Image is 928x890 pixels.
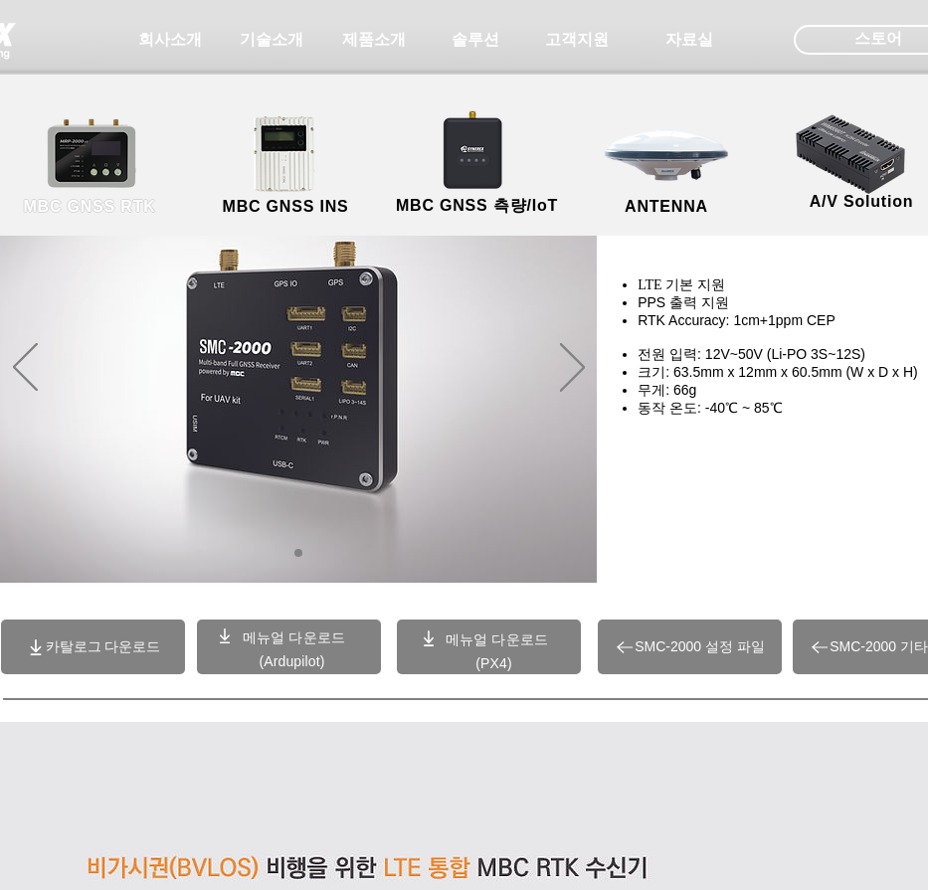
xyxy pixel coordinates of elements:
a: MBC GNSS 측량/IoT [380,114,574,219]
span: 전원 입력: 12V~50V (Li-PO 3S~12S) [638,346,865,362]
img: MGI2000_front-removebg-preview (1).png [227,110,349,197]
span: 자료실 [665,30,713,51]
span: 크기: 63.5mm x 12mm x 60.5mm (W x D x H) [638,364,918,380]
a: 01 [294,549,302,557]
button: 이전 [13,343,38,395]
a: 제품소개 [324,20,424,60]
a: ANTENNA [577,114,756,219]
span: ANTENNA [625,198,708,216]
img: SynRTK__.png [424,98,525,200]
iframe: Wix Chat [699,804,928,890]
span: 스토어 [854,28,902,50]
a: 솔루션 [426,20,525,60]
nav: 슬라이드 [287,549,310,557]
a: 회사소개 [120,20,220,60]
span: MBC GNSS INS [223,198,349,216]
a: 기술소개 [222,20,321,60]
span: MBC GNSS 측량/IoT [396,196,558,217]
span: MBC GNSS RTK [23,198,155,216]
a: 메뉴얼 다운로드 [446,631,548,647]
span: A/V Solution [810,193,914,211]
a: (PX4) [475,655,512,671]
a: 메뉴얼 다운로드 [243,629,345,645]
span: 회사소개 [138,30,202,51]
span: 제품소개 [342,30,406,51]
span: 솔루션 [452,30,499,51]
a: MBC GNSS INS [196,114,375,219]
span: 동작 온도: -40℃ ~ 85℃ [638,400,782,416]
span: 기술소개 [240,30,303,51]
a: SMC-2000 설정 파일 [598,620,782,674]
a: (Ardupilot) [259,653,324,669]
span: 카탈로그 다운로드 [46,638,161,656]
span: 무게: 66g [638,382,696,398]
span: SMC-2000 설정 파일 [635,638,765,656]
a: 카탈로그 다운로드 [1,620,185,674]
a: 자료실 [640,20,739,60]
span: 고객지원 [545,30,609,51]
span: RTK Accuracy: 1cm+1ppm CEP [638,312,835,328]
button: 다음 [560,343,585,395]
a: 고객지원 [527,20,627,60]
